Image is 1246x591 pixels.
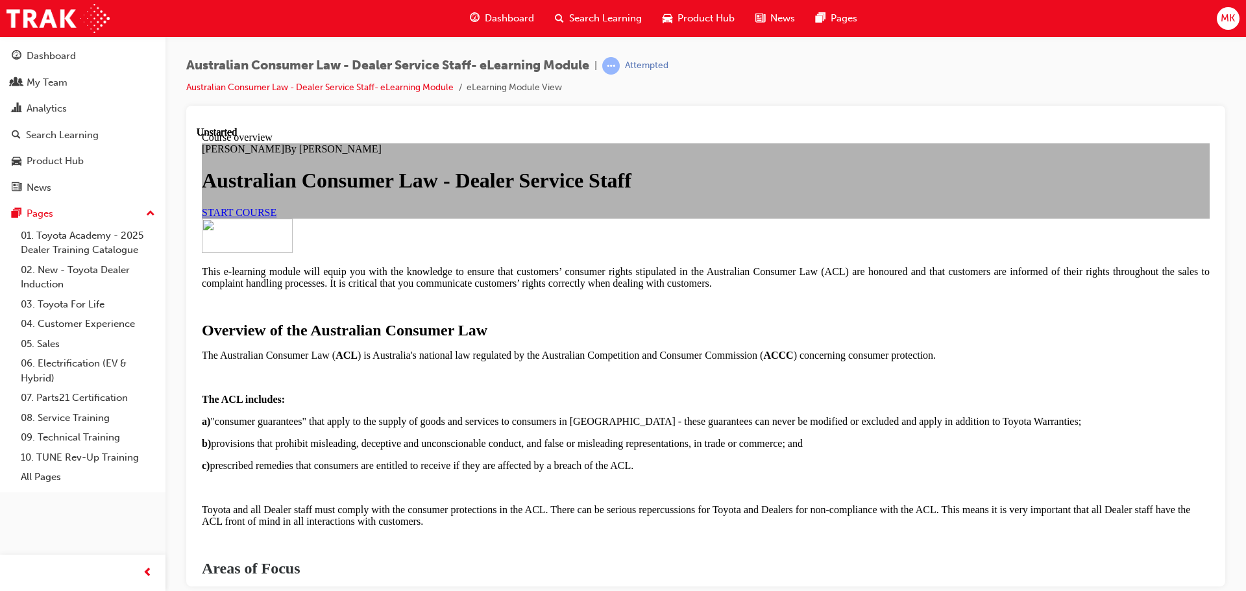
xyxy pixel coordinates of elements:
a: 05. Sales [16,334,160,354]
a: 06. Electrification (EV & Hybrid) [16,354,160,388]
div: Product Hub [27,154,84,169]
button: DashboardMy TeamAnalyticsSearch LearningProduct HubNews [5,42,160,202]
div: Pages [27,206,53,221]
span: guage-icon [12,51,21,62]
span: search-icon [555,10,564,27]
span: news-icon [755,10,765,27]
span: pages-icon [816,10,825,27]
span: Dashboard [485,11,534,26]
div: Attempted [625,60,668,72]
span: Search Learning [569,11,642,26]
span: Areas of Focus [5,433,104,450]
a: 02. New - Toyota Dealer Induction [16,260,160,295]
div: My Team [27,75,67,90]
a: START COURSE [5,80,80,91]
button: MK [1217,7,1240,30]
a: 07. Parts21 Certification [16,388,160,408]
a: Search Learning [5,123,160,147]
span: pages-icon [12,208,21,220]
a: 01. Toyota Academy - 2025 Dealer Training Catalogue [16,226,160,260]
a: Product Hub [5,149,160,173]
a: pages-iconPages [805,5,868,32]
a: car-iconProduct Hub [652,5,745,32]
img: Trak [6,4,110,33]
span: Toyota and all Dealer staff must comply with the consumer protections in the ACL. There can be se... [5,378,994,400]
div: Search Learning [26,128,99,143]
a: My Team [5,71,160,95]
span: provisions that prohibit misleading, deceptive and unconscionable conduct, and false or misleadin... [5,311,606,322]
span: learningRecordVerb_ATTEMPT-icon [602,57,620,75]
span: Product Hub [678,11,735,26]
strong: ACCC [567,223,596,234]
span: News [770,11,795,26]
a: guage-iconDashboard [459,5,544,32]
span: The Australian Consumer Law ( ) is Australia's national law regulated by the Australian Competiti... [5,223,739,234]
a: Dashboard [5,44,160,68]
div: Dashboard [27,49,76,64]
span: Course overview [5,5,76,16]
button: Pages [5,202,160,226]
div: Analytics [27,101,67,116]
span: car-icon [663,10,672,27]
span: up-icon [146,206,155,223]
span: This e-learning module will equip you with the knowledge to ensure that customers’ consumer right... [5,139,1013,162]
a: 10. TUNE Rev-Up Training [16,448,160,468]
span: prev-icon [143,565,153,581]
a: search-iconSearch Learning [544,5,652,32]
a: 03. Toyota For Life [16,295,160,315]
span: guage-icon [470,10,480,27]
a: news-iconNews [745,5,805,32]
strong: a) [5,289,14,300]
strong: ACL [139,223,161,234]
li: eLearning Module View [467,80,562,95]
span: car-icon [12,156,21,167]
div: News [27,180,51,195]
a: Analytics [5,97,160,121]
span: [PERSON_NAME] [5,17,88,28]
span: | [594,58,597,73]
span: search-icon [12,130,21,141]
span: Pages [831,11,857,26]
a: 04. Customer Experience [16,314,160,334]
span: By [PERSON_NAME] [88,17,185,28]
h1: Australian Consumer Law - Dealer Service Staff [5,42,1013,66]
a: News [5,176,160,200]
strong: c) [5,333,13,344]
span: prescribed remedies that consumers are entitled to receive if they are affected by a breach of th... [5,333,437,344]
a: Australian Consumer Law - Dealer Service Staff- eLearning Module [186,82,454,93]
span: people-icon [12,77,21,89]
a: 08. Service Training [16,408,160,428]
a: All Pages [16,467,160,487]
span: "consumer guarantees" that apply to the supply of goods and services to consumers in [GEOGRAPHIC_... [5,289,885,300]
strong: The ACL includes: [5,267,88,278]
span: news-icon [12,182,21,194]
strong: b) [5,311,14,322]
span: Overview of the Australian Consumer Law [5,195,291,212]
span: MK [1221,11,1235,26]
a: 09. Technical Training [16,428,160,448]
span: chart-icon [12,103,21,115]
span: Australian Consumer Law - Dealer Service Staff- eLearning Module [186,58,589,73]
